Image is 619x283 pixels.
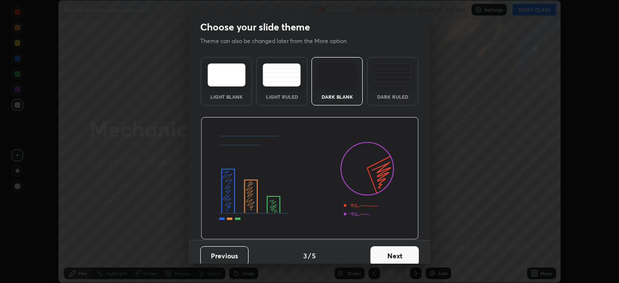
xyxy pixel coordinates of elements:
h4: / [308,251,311,261]
img: lightTheme.e5ed3b09.svg [207,63,246,87]
h4: 3 [303,251,307,261]
p: Theme can also be changed later from the More option [200,37,357,45]
img: darkThemeBanner.d06ce4a2.svg [201,117,419,240]
img: darkTheme.f0cc69e5.svg [318,63,356,87]
img: lightRuledTheme.5fabf969.svg [263,63,301,87]
div: Light Blank [207,94,246,99]
div: Dark Blank [318,94,356,99]
img: darkRuledTheme.de295e13.svg [373,63,412,87]
button: Previous [200,246,249,266]
div: Dark Ruled [373,94,412,99]
h2: Choose your slide theme [200,21,310,33]
button: Next [370,246,419,266]
div: Light Ruled [263,94,301,99]
h4: 5 [312,251,316,261]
